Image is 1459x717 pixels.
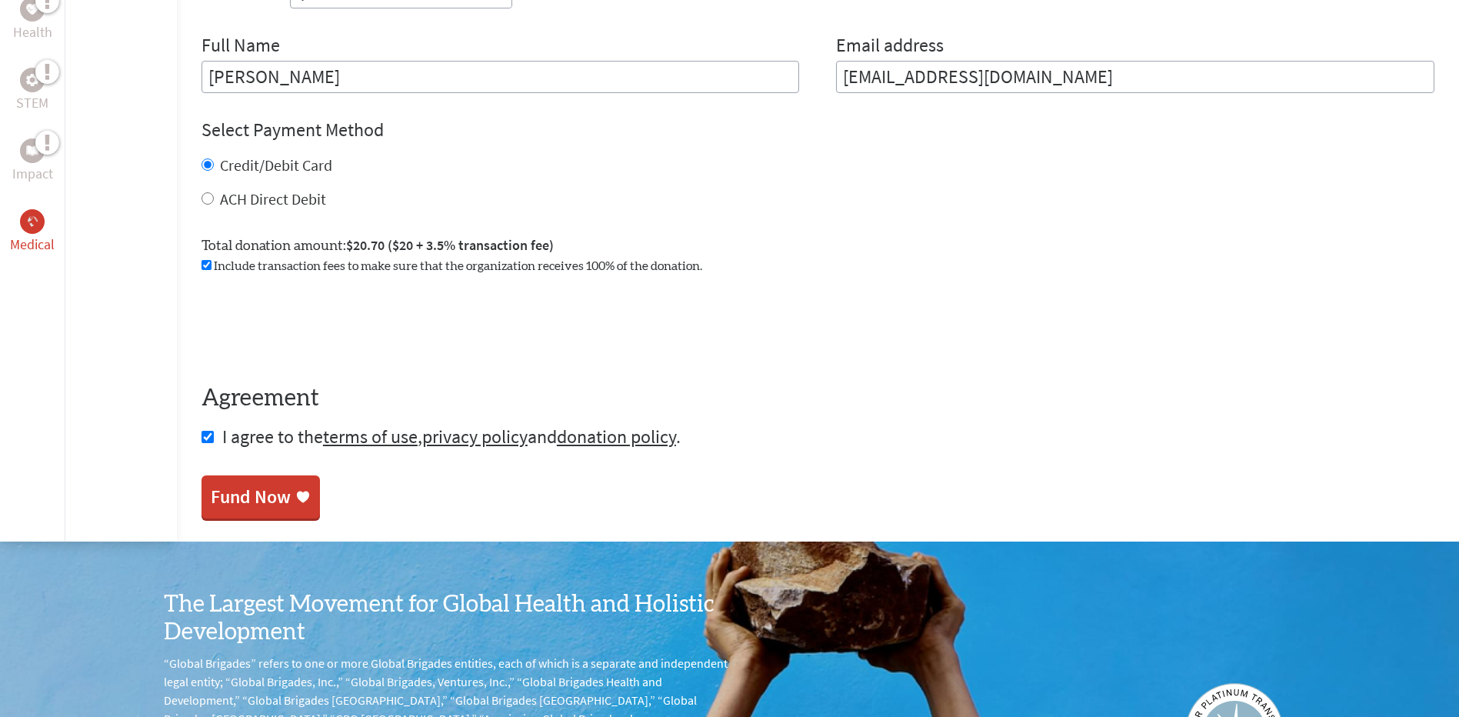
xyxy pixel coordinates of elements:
[220,189,326,208] label: ACH Direct Debit
[202,235,554,257] label: Total donation amount:
[323,425,418,449] a: terms of use
[220,155,332,175] label: Credit/Debit Card
[26,215,38,228] img: Medical
[12,163,53,185] p: Impact
[202,118,1434,142] h4: Select Payment Method
[202,294,435,354] iframe: reCAPTCHA
[26,74,38,86] img: STEM
[12,138,53,185] a: ImpactImpact
[222,425,681,449] span: I agree to the , and .
[26,145,38,156] img: Impact
[214,260,702,272] span: Include transaction fees to make sure that the organization receives 100% of the donation.
[202,385,1434,412] h4: Agreement
[10,234,55,255] p: Medical
[16,68,48,114] a: STEMSTEM
[10,209,55,255] a: MedicalMedical
[20,138,45,163] div: Impact
[836,61,1434,93] input: Your Email
[202,61,800,93] input: Enter Full Name
[20,68,45,92] div: STEM
[13,22,52,43] p: Health
[211,485,291,509] div: Fund Now
[164,591,730,646] h3: The Largest Movement for Global Health and Holistic Development
[26,4,38,14] img: Health
[20,209,45,234] div: Medical
[422,425,528,449] a: privacy policy
[346,236,554,254] span: $20.70 ($20 + 3.5% transaction fee)
[836,33,944,61] label: Email address
[16,92,48,114] p: STEM
[202,33,280,61] label: Full Name
[202,475,320,519] a: Fund Now
[557,425,676,449] a: donation policy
